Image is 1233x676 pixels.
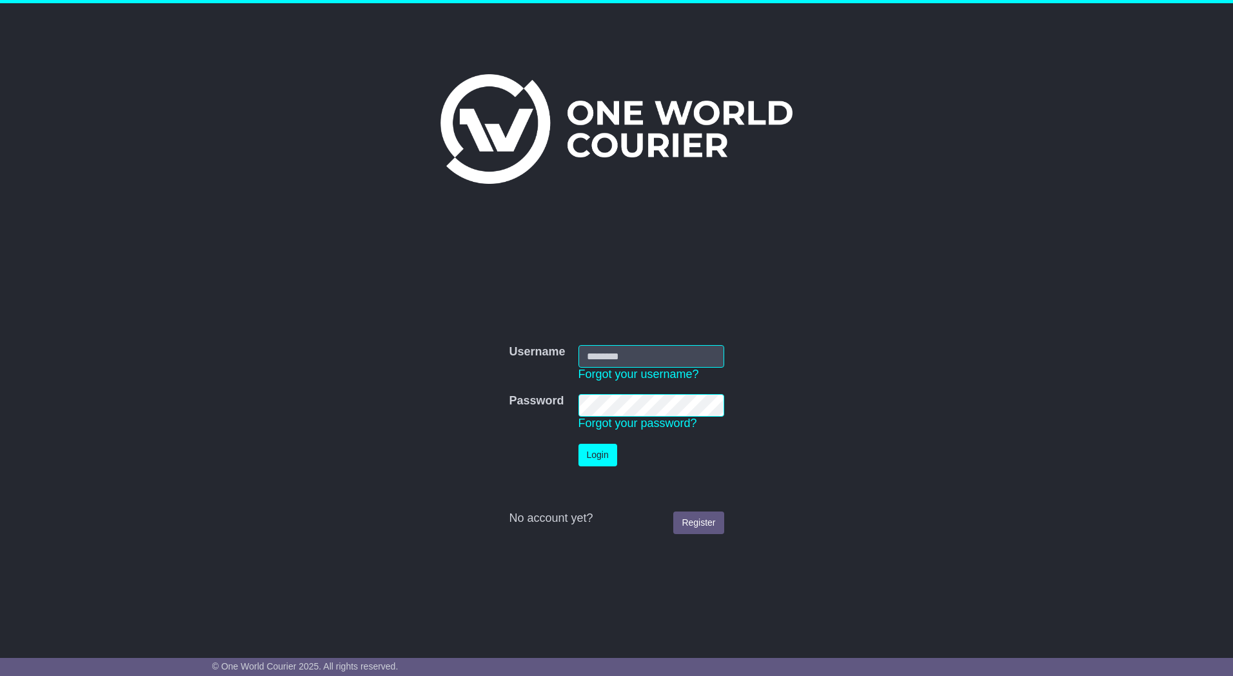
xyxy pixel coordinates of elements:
img: One World [440,74,793,184]
span: © One World Courier 2025. All rights reserved. [212,661,399,671]
label: Username [509,345,565,359]
a: Forgot your username? [578,368,699,381]
label: Password [509,394,564,408]
a: Register [673,512,724,534]
a: Forgot your password? [578,417,697,430]
button: Login [578,444,617,466]
div: No account yet? [509,512,724,526]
